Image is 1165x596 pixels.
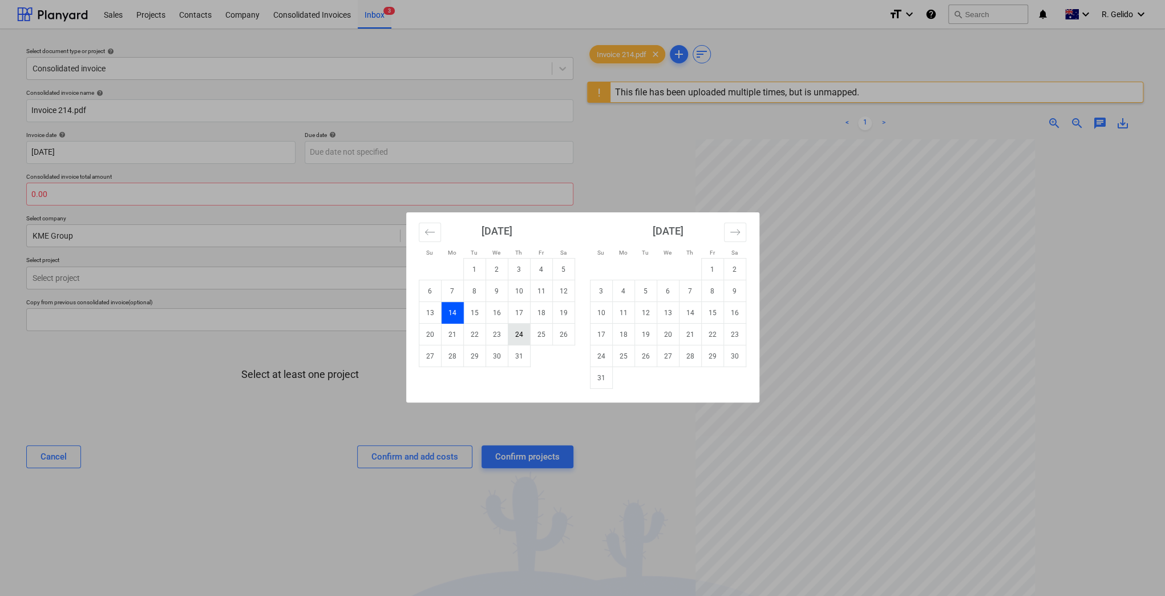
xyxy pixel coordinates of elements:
button: Move forward to switch to the next month. [724,223,746,242]
small: Fr [539,249,544,256]
td: Monday, July 21, 2025 [441,324,463,345]
small: We [492,249,500,256]
td: Saturday, August 30, 2025 [723,345,746,367]
small: Th [686,249,693,256]
td: Tuesday, August 5, 2025 [634,280,657,302]
td: Friday, August 1, 2025 [701,259,723,280]
strong: [DATE] [482,225,512,237]
td: Saturday, August 16, 2025 [723,302,746,324]
td: Friday, July 18, 2025 [530,302,552,324]
td: Sunday, July 20, 2025 [419,324,441,345]
td: Tuesday, July 1, 2025 [463,259,486,280]
td: Saturday, July 5, 2025 [552,259,575,280]
td: Friday, August 29, 2025 [701,345,723,367]
td: Saturday, August 23, 2025 [723,324,746,345]
td: Sunday, July 6, 2025 [419,280,441,302]
td: Thursday, August 28, 2025 [679,345,701,367]
td: Tuesday, August 12, 2025 [634,302,657,324]
td: Tuesday, July 15, 2025 [463,302,486,324]
td: Wednesday, July 30, 2025 [486,345,508,367]
button: Move backward to switch to the previous month. [419,223,441,242]
td: Monday, July 7, 2025 [441,280,463,302]
td: Friday, August 15, 2025 [701,302,723,324]
td: Wednesday, August 20, 2025 [657,324,679,345]
td: Thursday, August 14, 2025 [679,302,701,324]
td: Thursday, July 31, 2025 [508,345,530,367]
td: Tuesday, July 22, 2025 [463,324,486,345]
td: Thursday, July 17, 2025 [508,302,530,324]
div: Calendar [406,212,759,402]
iframe: Chat Widget [1108,541,1165,596]
td: Thursday, August 7, 2025 [679,280,701,302]
td: Sunday, August 31, 2025 [590,367,612,389]
td: Wednesday, August 6, 2025 [657,280,679,302]
td: Sunday, August 10, 2025 [590,302,612,324]
td: Wednesday, July 23, 2025 [486,324,508,345]
small: Tu [471,249,478,256]
strong: [DATE] [653,225,683,237]
td: Wednesday, July 16, 2025 [486,302,508,324]
td: Sunday, August 24, 2025 [590,345,612,367]
td: Friday, August 22, 2025 [701,324,723,345]
small: Su [597,249,604,256]
td: Tuesday, August 26, 2025 [634,345,657,367]
td: Sunday, August 17, 2025 [590,324,612,345]
td: Thursday, July 24, 2025 [508,324,530,345]
small: Su [426,249,433,256]
small: Tu [642,249,649,256]
small: We [664,249,672,256]
td: Friday, July 4, 2025 [530,259,552,280]
td: Tuesday, July 29, 2025 [463,345,486,367]
small: Mo [448,249,456,256]
td: Monday, August 25, 2025 [612,345,634,367]
td: Saturday, August 9, 2025 [723,280,746,302]
td: Monday, August 4, 2025 [612,280,634,302]
td: Monday, August 18, 2025 [612,324,634,345]
td: Sunday, August 3, 2025 [590,280,612,302]
td: Saturday, July 12, 2025 [552,280,575,302]
small: Mo [619,249,628,256]
td: Sunday, July 27, 2025 [419,345,441,367]
td: Wednesday, August 27, 2025 [657,345,679,367]
td: Sunday, July 13, 2025 [419,302,441,324]
td: Thursday, August 21, 2025 [679,324,701,345]
td: Saturday, August 2, 2025 [723,259,746,280]
td: Wednesday, July 9, 2025 [486,280,508,302]
td: Tuesday, August 19, 2025 [634,324,657,345]
td: Friday, July 11, 2025 [530,280,552,302]
td: Thursday, July 10, 2025 [508,280,530,302]
td: Selected. Monday, July 14, 2025 [441,302,463,324]
td: Monday, July 28, 2025 [441,345,463,367]
td: Monday, August 11, 2025 [612,302,634,324]
small: Th [515,249,522,256]
td: Friday, August 8, 2025 [701,280,723,302]
small: Sa [731,249,738,256]
td: Saturday, July 26, 2025 [552,324,575,345]
td: Wednesday, July 2, 2025 [486,259,508,280]
small: Fr [710,249,715,256]
td: Tuesday, July 8, 2025 [463,280,486,302]
td: Saturday, July 19, 2025 [552,302,575,324]
td: Wednesday, August 13, 2025 [657,302,679,324]
small: Sa [560,249,567,256]
td: Thursday, July 3, 2025 [508,259,530,280]
td: Friday, July 25, 2025 [530,324,552,345]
